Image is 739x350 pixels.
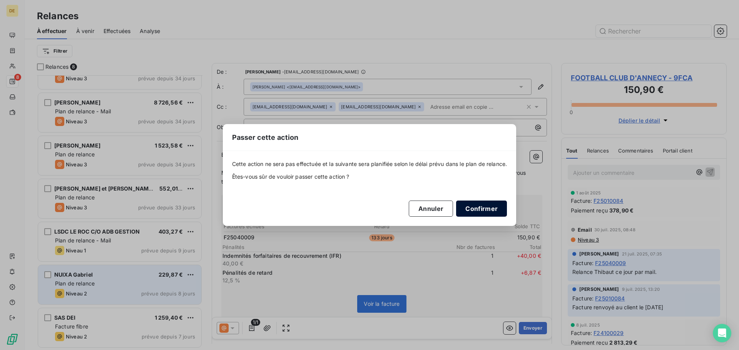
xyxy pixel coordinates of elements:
[232,160,507,168] span: Cette action ne sera pas effectuée et la suivante sera planifiée selon le délai prévu dans le pla...
[713,324,731,342] div: Open Intercom Messenger
[232,132,299,143] span: Passer cette action
[232,173,507,181] span: Êtes-vous sûr de vouloir passer cette action ?
[409,201,453,217] button: Annuler
[456,201,507,217] button: Confirmer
